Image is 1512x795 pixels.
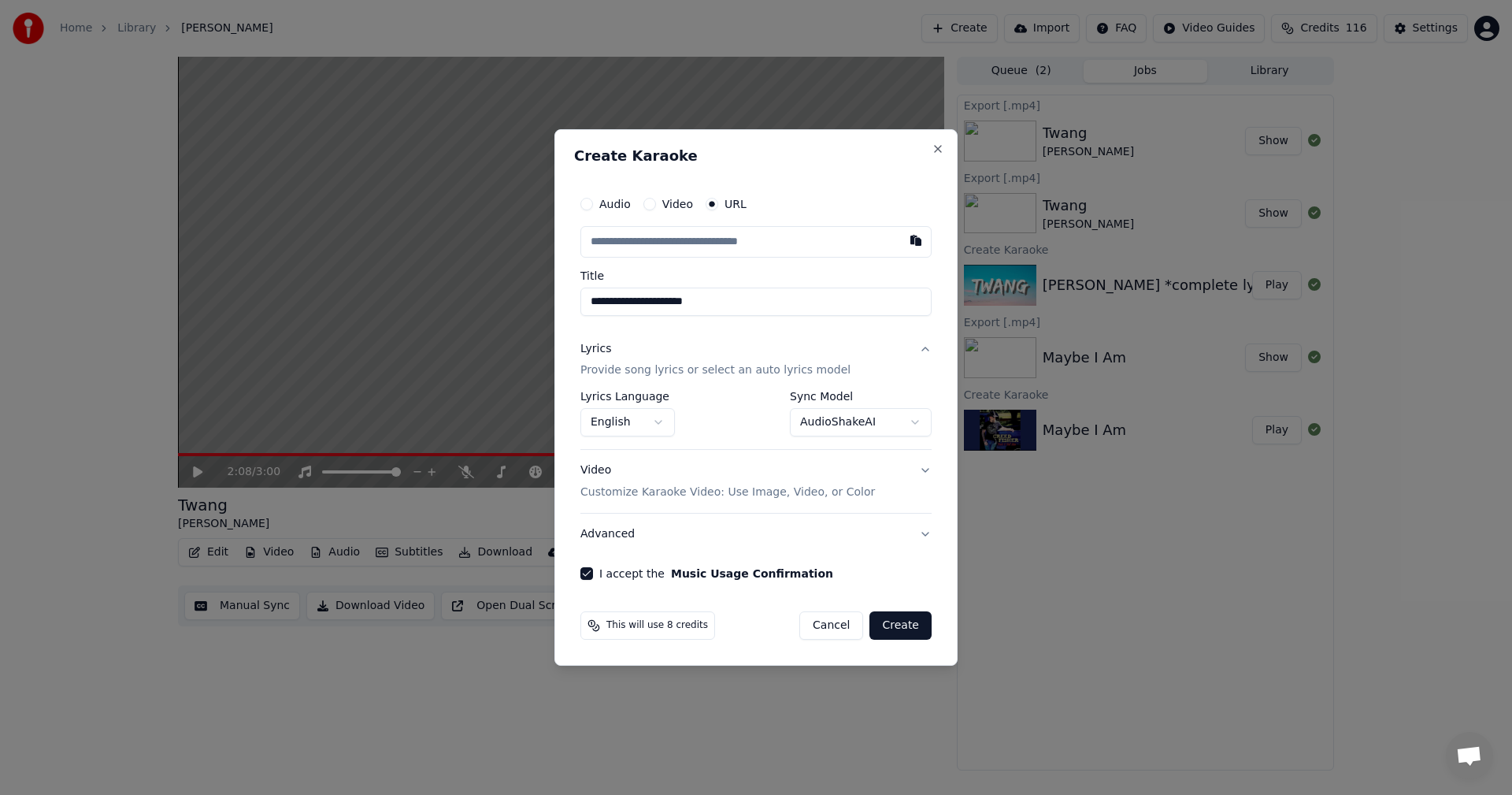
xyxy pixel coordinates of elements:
[580,392,932,450] div: LyricsProvide song lyrics or select an auto lyrics model
[662,199,693,210] label: Video
[790,392,932,403] label: Sync Model
[580,463,875,501] div: Video
[580,514,932,555] button: Advanced
[599,199,631,210] label: Audio
[580,363,850,379] p: Provide song lyrics or select an auto lyrics model
[671,568,833,579] button: I accept the
[599,568,833,579] label: I accept the
[580,485,875,500] p: Customize Karaoke Video: Use Image, Video, or Color
[724,199,747,210] label: URL
[580,341,611,357] div: Lyrics
[580,451,932,514] button: VideoCustomize Karaoke Video: Use Image, Video, or Color
[606,619,708,632] span: This will use 8 credits
[580,392,675,403] label: Lyrics Language
[580,329,932,392] button: LyricsProvide song lyrics or select an auto lyrics model
[574,149,938,163] h2: Create Karaoke
[799,611,863,640] button: Cancel
[580,270,932,281] label: Title
[869,611,932,640] button: Create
